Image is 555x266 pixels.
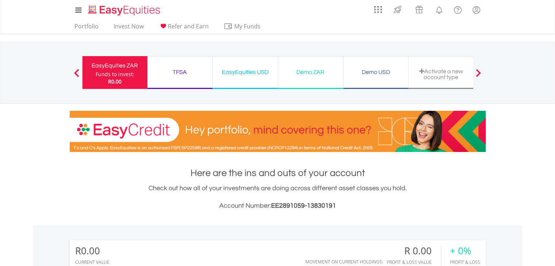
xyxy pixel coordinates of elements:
a: Home page [85,2,163,16]
div: Activate a new account type [413,68,469,80]
a: Portfolio [72,23,101,34]
h3: Account Number: [70,201,486,211]
div: Check out how all of your investments are doing across different asset classes you hold. [70,183,486,211]
span: R0.00 [108,78,122,85]
img: EasyCredit Promotion Banner [70,111,486,152]
div: Demo ZAR [282,67,339,77]
a: Notifications [430,2,448,16]
a: AppsGrid [369,2,387,13]
div: + 0% [450,246,480,256]
div: R0.00 [75,246,109,256]
div: Movement on Current Holdings: [305,259,383,264]
a: Refer and Earn [156,23,212,34]
img: EasyEquities_Logo.png [87,4,163,16]
img: vouchers-v2.svg [413,4,425,15]
div: Profit & Loss Value [387,260,441,265]
a: FAQ's and Support [448,2,467,16]
div: TFSA [152,67,208,77]
img: grid-menu-icon.svg [374,5,382,13]
div: EasyEquities ZAR [87,60,143,71]
span: EE2891059-13830191 [271,202,336,209]
h1: Here are the ins and outs of your account [70,167,486,180]
div: R 0.00 [387,246,441,256]
div: CURRENT VALUE [75,260,109,265]
a: Invest Now [111,23,147,34]
img: thrive-v2.svg [392,4,404,15]
div: Profit & Loss [450,260,480,265]
div: Funds to invest: [96,71,134,78]
span: Refer and Earn [168,22,209,30]
div: EasyEquities USD [217,67,273,77]
span: My Funds [224,21,271,31]
a: My Profile [467,2,486,18]
a: Vouchers [408,2,430,15]
div: Demo USD [348,67,404,77]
